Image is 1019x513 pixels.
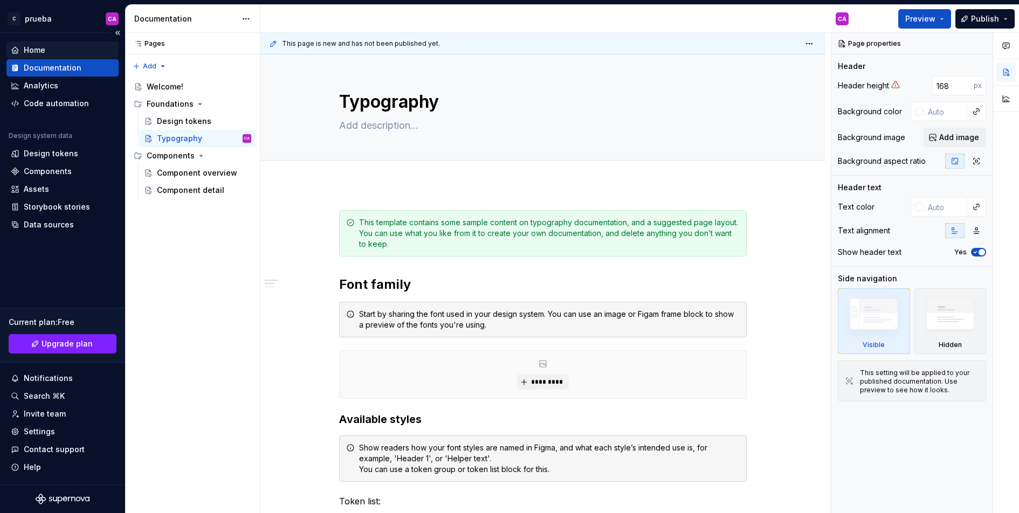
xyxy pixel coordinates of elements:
div: Component detail [157,185,224,196]
div: Components [129,147,256,164]
a: Data sources [6,216,119,233]
div: Typography [157,133,202,144]
p: px [974,81,982,90]
a: TypographyCA [140,130,256,147]
div: Header height [838,80,889,91]
div: Side navigation [838,273,897,284]
div: CA [244,133,250,144]
a: Components [6,163,119,180]
input: Auto [924,102,967,121]
div: Page tree [129,78,256,199]
div: Search ⌘K [24,391,65,401]
input: Auto [924,197,967,217]
div: Text color [838,202,875,212]
div: Home [24,45,45,56]
a: Code automation [6,95,119,112]
a: Component detail [140,182,256,199]
div: Welcome! [147,81,183,92]
div: CA [838,15,846,23]
a: Documentation [6,59,119,77]
button: Search ⌘K [6,387,119,405]
div: Show header text [838,247,901,258]
div: Pages [129,39,165,48]
div: Components [147,150,195,161]
div: Background color [838,106,902,117]
div: Background image [838,132,905,143]
span: Add image [939,132,979,143]
div: Documentation [24,63,81,73]
a: Design tokens [6,145,119,162]
h3: Available styles [339,412,747,427]
h2: Font family [339,276,747,293]
div: Storybook stories [24,202,90,212]
a: Home [6,41,119,59]
textarea: Typography [337,89,745,115]
button: Collapse sidebar [110,25,125,40]
div: Assets [24,184,49,195]
p: Token list: [339,495,747,508]
label: Yes [954,248,967,256]
div: Header text [838,182,882,193]
div: Documentation [134,13,236,24]
span: This page is new and has not been published yet. [282,39,440,48]
div: Invite team [24,408,66,419]
div: This setting will be applied to your published documentation. Use preview to see how it looks. [860,369,979,394]
div: Components [24,166,72,177]
div: Current plan : Free [9,317,116,328]
a: Design tokens [140,113,256,130]
svg: Supernova Logo [36,494,89,504]
span: Publish [971,13,999,24]
div: Settings [24,426,55,437]
a: Welcome! [129,78,256,95]
a: Storybook stories [6,198,119,216]
button: Help [6,459,119,476]
button: CpruebaCA [2,7,123,30]
span: Upgrade plan [42,338,93,349]
div: Text alignment [838,225,890,236]
div: Code automation [24,98,89,109]
div: Show readers how your font styles are named in Figma, and what each style’s intended use is, for ... [359,442,740,475]
div: Data sources [24,219,74,230]
div: Design tokens [157,116,211,127]
button: Add image [924,128,986,147]
button: Publish [955,9,1015,29]
span: Preview [905,13,935,24]
button: Contact support [6,441,119,458]
a: Analytics [6,77,119,94]
div: This template contains some sample content on typography documentation, and a suggested page layo... [359,217,740,249]
div: Hidden [939,341,962,349]
div: Contact support [24,444,85,455]
button: Preview [898,9,951,29]
div: Visible [863,341,885,349]
a: Assets [6,181,119,198]
div: Design system data [9,131,72,140]
div: Help [24,462,41,473]
div: CA [108,15,116,23]
a: Component overview [140,164,256,182]
div: Notifications [24,373,73,384]
div: Header [838,61,865,72]
div: Design tokens [24,148,78,159]
button: Notifications [6,370,119,387]
span: Add [143,62,156,71]
div: Foundations [129,95,256,113]
div: prueba [25,13,52,24]
a: Settings [6,423,119,440]
input: Auto [932,76,974,95]
div: C [8,12,20,25]
a: Upgrade plan [9,334,116,353]
div: Foundations [147,99,194,109]
div: Hidden [914,288,987,354]
div: Analytics [24,80,58,91]
div: Background aspect ratio [838,156,926,167]
button: Add [129,59,170,74]
div: Visible [838,288,910,354]
div: Start by sharing the font used in your design system. You can use an image or Figam frame block t... [359,309,740,330]
div: Component overview [157,168,237,178]
a: Invite team [6,405,119,422]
